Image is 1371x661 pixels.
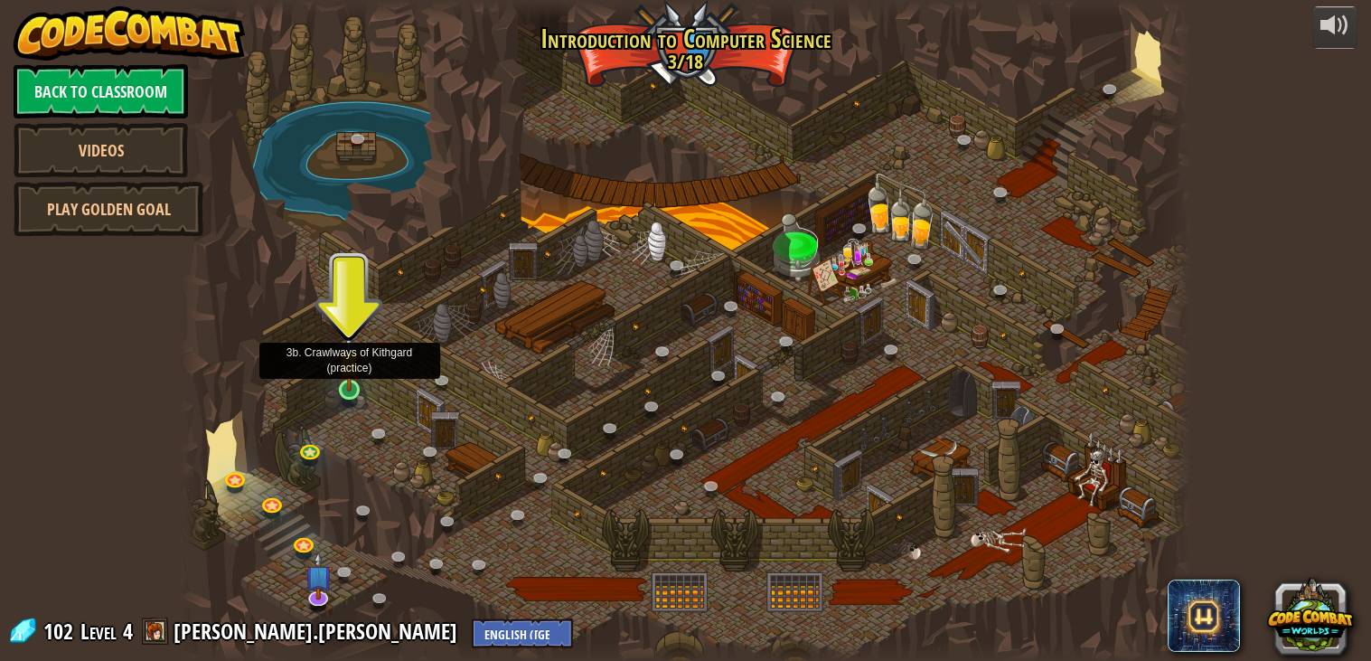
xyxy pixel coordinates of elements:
[14,6,245,61] img: CodeCombat - Learn how to code by playing a game
[174,617,463,646] a: [PERSON_NAME].[PERSON_NAME]
[80,617,117,647] span: Level
[43,617,79,646] span: 102
[14,123,188,177] a: Videos
[1312,6,1357,49] button: Adjust volume
[304,552,332,600] img: level-banner-unstarted-subscriber.png
[123,617,133,646] span: 4
[14,64,188,118] a: Back to Classroom
[14,182,203,236] a: Play Golden Goal
[337,334,362,392] img: level-banner-started.png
